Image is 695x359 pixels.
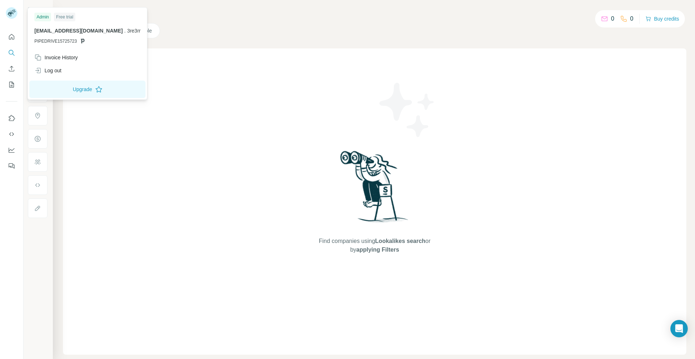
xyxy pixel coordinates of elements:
[6,78,17,91] button: My lists
[34,13,51,21] div: Admin
[34,67,62,74] div: Log out
[34,54,78,61] div: Invoice History
[337,149,412,230] img: Surfe Illustration - Woman searching with binoculars
[127,28,140,34] span: 3re3rr
[6,30,17,43] button: Quick start
[375,238,425,244] span: Lookalikes search
[34,28,123,34] span: [EMAIL_ADDRESS][DOMAIN_NAME]
[124,28,126,34] span: .
[6,159,17,172] button: Feedback
[34,38,77,44] span: PIPEDRIVE15725723
[356,247,399,253] span: applying Filters
[6,62,17,75] button: Enrich CSV
[54,13,75,21] div: Free trial
[630,14,633,23] p: 0
[611,14,614,23] p: 0
[63,9,686,19] h4: Search
[645,14,679,24] button: Buy credits
[6,112,17,125] button: Use Surfe on LinkedIn
[6,128,17,141] button: Use Surfe API
[29,81,146,98] button: Upgrade
[22,4,52,15] button: Show
[670,320,688,337] div: Open Intercom Messenger
[6,144,17,157] button: Dashboard
[375,77,440,142] img: Surfe Illustration - Stars
[6,46,17,59] button: Search
[317,237,433,254] span: Find companies using or by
